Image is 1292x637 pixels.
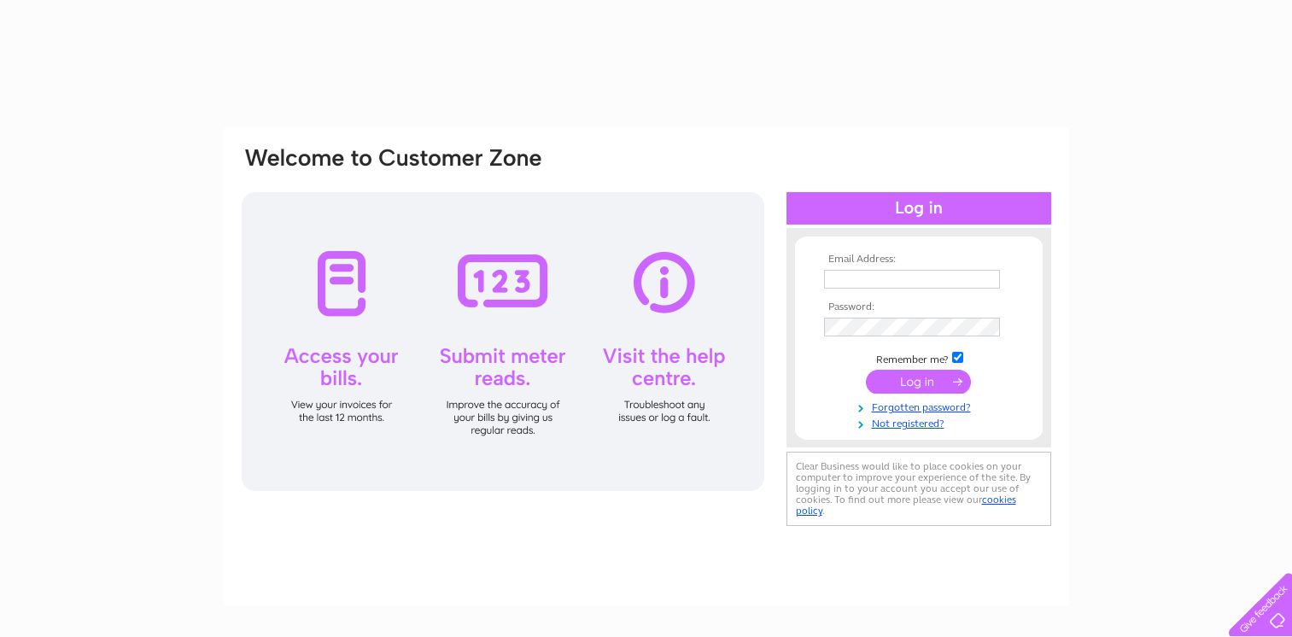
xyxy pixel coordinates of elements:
[824,414,1018,430] a: Not registered?
[866,370,971,394] input: Submit
[824,398,1018,414] a: Forgotten password?
[820,349,1018,366] td: Remember me?
[820,301,1018,313] th: Password:
[820,254,1018,266] th: Email Address:
[786,452,1051,526] div: Clear Business would like to place cookies on your computer to improve your experience of the sit...
[796,494,1016,517] a: cookies policy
